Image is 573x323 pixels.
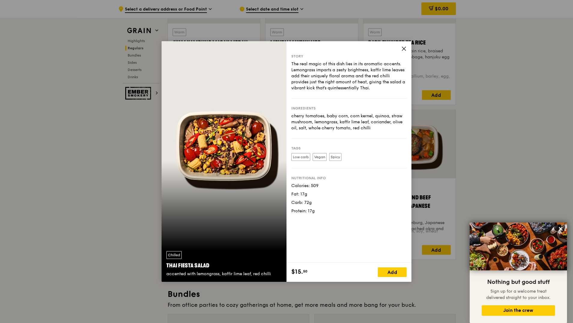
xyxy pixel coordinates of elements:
img: DSC07876-Edit02-Large.jpeg [470,223,567,270]
div: accented with lemongrass, kaffir lime leaf, red chilli [166,271,282,277]
div: Thai Fiesta Salad [166,261,282,270]
div: Calories: 509 [291,183,407,189]
label: Low carb [291,153,310,161]
div: cherry tomatoes, baby corn, corn kernel, quinoa, straw mushroom, lemongrass, kaffir lime leaf, co... [291,113,407,131]
div: Add [378,267,407,277]
span: Sign up for a welcome treat delivered straight to your inbox. [486,289,550,300]
button: Close [556,224,565,234]
div: Protein: 17g [291,208,407,214]
label: Vegan [313,153,327,161]
div: Fat: 17g [291,191,407,197]
div: The real magic of this dish lies in its aromatic accents. Lemongrass imparts a zesty brightness, ... [291,61,407,91]
span: Nothing but good stuff [487,278,550,286]
button: Join the crew [482,305,555,316]
div: Nutritional info [291,176,407,180]
div: Carb: 72g [291,200,407,206]
div: Story [291,54,407,59]
span: $15. [291,267,303,276]
label: Spicy [329,153,341,161]
div: Ingredients [291,106,407,111]
span: 50 [303,269,308,274]
div: Chilled [166,251,182,259]
div: Tags [291,146,407,151]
